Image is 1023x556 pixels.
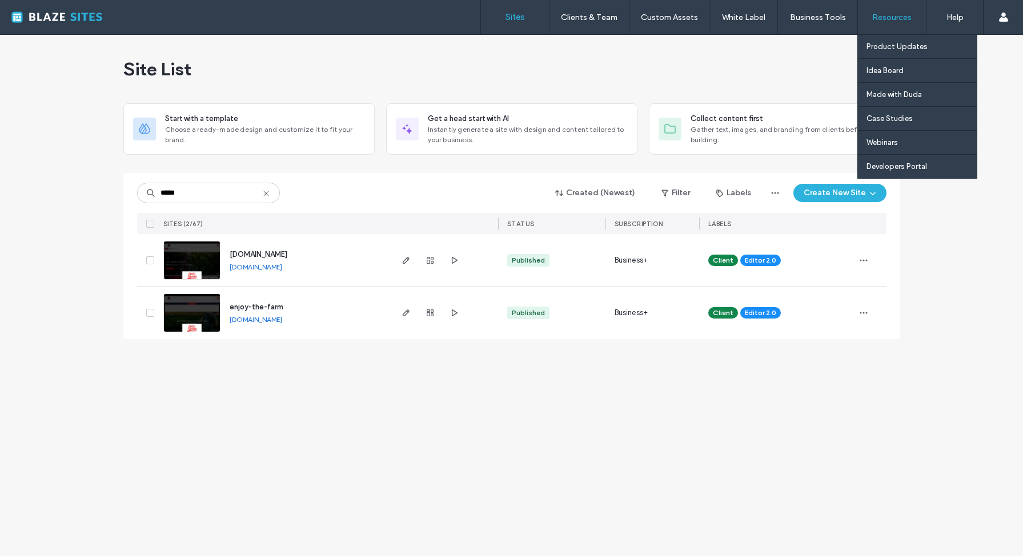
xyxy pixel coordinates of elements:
[507,220,535,228] span: STATUS
[512,255,545,265] div: Published
[866,155,977,178] a: Developers Portal
[641,13,698,22] label: Custom Assets
[32,18,56,27] div: v 4.0.25
[230,315,282,324] a: [DOMAIN_NAME]
[745,255,776,265] span: Editor 2.0
[793,184,886,202] button: Create New Site
[230,250,287,259] a: [DOMAIN_NAME]
[114,66,123,75] img: tab_keywords_by_traffic_grey.svg
[691,113,763,124] span: Collect content first
[866,83,977,106] a: Made with Duda
[713,255,733,265] span: Client
[866,35,977,58] a: Product Updates
[123,58,191,80] span: Site List
[615,255,648,266] span: Business+
[165,124,365,145] span: Choose a ready-made design and customize it to fit your brand.
[866,162,927,171] label: Developers Portal
[866,131,977,154] a: Webinars
[506,12,525,22] label: Sites
[790,13,846,22] label: Business Tools
[872,13,912,22] label: Resources
[26,8,50,18] span: Help
[708,220,732,228] span: LABELS
[866,90,922,99] label: Made with Duda
[163,220,203,228] span: SITES (2/67)
[866,59,977,82] a: Idea Board
[126,67,192,75] div: Keywords by Traffic
[428,124,628,145] span: Instantly generate a site with design and content tailored to your business.
[649,103,900,155] div: Collect content firstNewGather text, images, and branding from clients before building.
[165,113,238,124] span: Start with a template
[866,138,898,147] label: Webinars
[745,308,776,318] span: Editor 2.0
[722,13,765,22] label: White Label
[691,124,890,145] span: Gather text, images, and branding from clients before building.
[512,308,545,318] div: Published
[650,184,701,202] button: Filter
[866,42,928,51] label: Product Updates
[946,13,964,22] label: Help
[561,13,617,22] label: Clients & Team
[713,308,733,318] span: Client
[43,67,102,75] div: Domain Overview
[123,103,375,155] div: Start with a templateChoose a ready-made design and customize it to fit your brand.
[866,66,904,75] label: Idea Board
[866,114,913,123] label: Case Studies
[30,30,126,39] div: Domain: [DOMAIN_NAME]
[615,307,648,319] span: Business+
[706,184,761,202] button: Labels
[866,107,977,130] a: Case Studies
[230,303,283,311] a: enjoy-the-farm
[545,184,645,202] button: Created (Newest)
[428,113,509,124] span: Get a head start with AI
[18,18,27,27] img: logo_orange.svg
[615,220,663,228] span: SUBSCRIPTION
[386,103,637,155] div: Get a head start with AIInstantly generate a site with design and content tailored to your business.
[230,263,282,271] a: [DOMAIN_NAME]
[31,66,40,75] img: tab_domain_overview_orange.svg
[18,30,27,39] img: website_grey.svg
